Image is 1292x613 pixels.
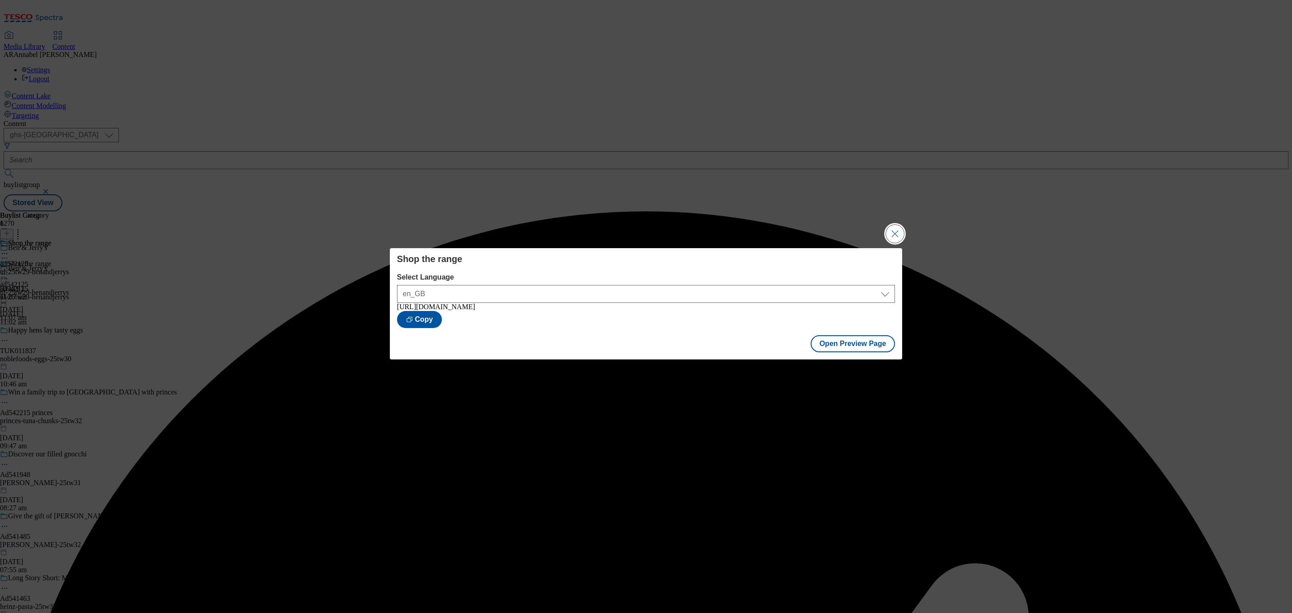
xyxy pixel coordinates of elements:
[397,303,895,311] div: [URL][DOMAIN_NAME]
[397,254,895,264] h4: Shop the range
[886,225,904,243] button: Close Modal
[397,273,895,281] label: Select Language
[390,248,902,359] div: Modal
[397,311,442,328] button: Copy
[811,335,895,352] button: Open Preview Page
